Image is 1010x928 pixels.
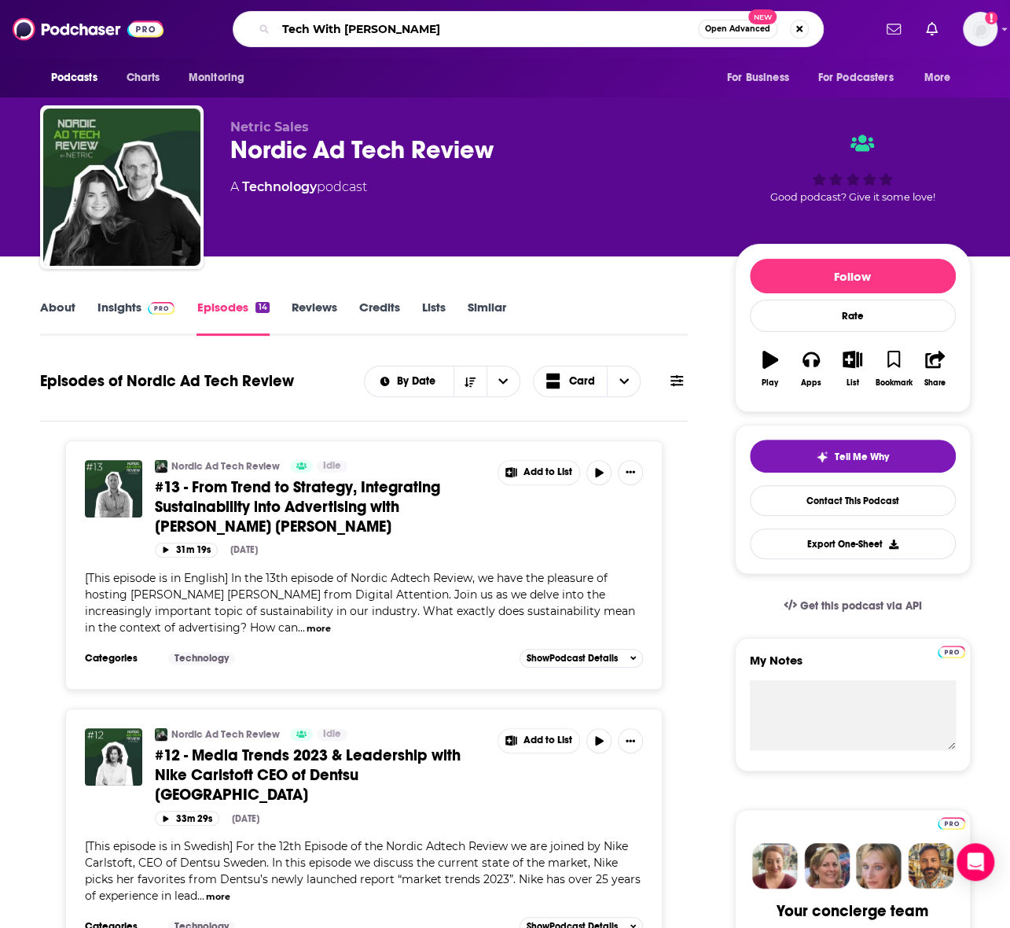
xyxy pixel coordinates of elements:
button: Sort Direction [454,366,487,396]
span: [This episode is in Swedish] For the 12th Episode of the Nordic Adtech Review we are joined by Ni... [85,839,641,903]
img: Podchaser Pro [938,817,965,830]
button: open menu [40,63,118,93]
img: Nordic Ad Tech Review [155,460,167,473]
button: open menu [487,366,520,396]
a: Reviews [292,300,337,336]
span: Idle [323,727,341,742]
img: Podchaser - Follow, Share and Rate Podcasts [13,14,163,44]
div: List [847,378,859,388]
span: Logged in as YiyanWang [963,12,997,46]
a: Similar [468,300,506,336]
a: Get this podcast via API [771,587,935,625]
button: Follow [750,259,956,293]
a: Pro website [938,643,965,658]
div: Bookmark [875,378,912,388]
span: Netric Sales [230,120,309,134]
div: Open Intercom Messenger [957,843,994,881]
a: Nordic Ad Tech Review [171,728,280,741]
button: Export One-Sheet [750,528,956,559]
span: Idle [323,458,341,474]
div: 14 [255,302,269,313]
a: Technology [168,652,235,665]
a: Technology [242,179,317,194]
button: open menu [716,63,809,93]
button: Play [750,341,791,397]
input: Search podcasts, credits, & more... [276,17,698,42]
div: [DATE] [232,813,259,824]
a: Nordic Ad Tech Review [171,460,280,473]
button: 31m 19s [155,543,218,558]
h2: Choose List sort [364,366,520,397]
a: Nordic Ad Tech Review [155,728,167,741]
a: #13 - From Trend to Strategy, Integrating Sustainability into Advertising with [PERSON_NAME] [PER... [155,477,487,536]
div: Apps [801,378,821,388]
button: open menu [913,63,970,93]
div: Rate [750,300,956,332]
span: #13 - From Trend to Strategy, Integrating Sustainability into Advertising with [PERSON_NAME] [PER... [155,477,440,536]
span: Good podcast? Give it some love! [770,191,935,203]
span: Tell Me Why [835,451,889,463]
span: By Date [397,376,441,387]
span: For Business [727,67,789,89]
h3: Categories [85,652,156,665]
span: For Podcasters [818,67,894,89]
button: Show More Button [498,461,580,484]
img: Jon Profile [908,843,953,889]
img: Nordic Ad Tech Review [43,109,200,266]
span: Get this podcast via API [799,599,921,613]
a: Credits [359,300,400,336]
span: New [748,9,777,24]
img: Barbara Profile [804,843,850,889]
span: Podcasts [51,67,97,89]
button: Choose View [533,366,641,397]
div: Share [924,378,946,388]
img: #13 - From Trend to Strategy, Integrating Sustainability into Advertising with Jakob Stald Møllmann [85,460,142,517]
img: User Profile [963,12,997,46]
img: Jules Profile [856,843,902,889]
button: List [832,341,872,397]
h1: Episodes of Nordic Ad Tech Review [40,371,294,391]
button: Bookmark [873,341,914,397]
img: Podchaser Pro [148,302,175,315]
label: My Notes [750,653,956,680]
button: Show More Button [618,460,643,485]
a: Show notifications dropdown [880,16,907,42]
a: About [40,300,75,336]
button: open menu [365,376,454,387]
button: ShowPodcast Details [520,649,644,668]
span: Add to List [523,466,572,478]
div: A podcast [230,178,367,197]
button: Show More Button [618,728,643,753]
button: Share [914,341,955,397]
span: More [924,67,950,89]
button: more [206,890,230,904]
a: InsightsPodchaser Pro [97,300,175,336]
svg: Add a profile image [985,12,997,24]
button: open menu [808,63,916,93]
div: Your concierge team [777,901,928,921]
button: 33m 29s [155,811,219,826]
img: tell me why sparkle [816,451,828,463]
span: #12 - Media Trends 2023 & Leadership with Nike Carlstoft CEO of Dentsu [GEOGRAPHIC_DATA] [155,746,461,805]
button: tell me why sparkleTell Me Why [750,440,956,473]
span: Charts [127,67,160,89]
a: Show notifications dropdown [920,16,944,42]
a: Pro website [938,815,965,830]
a: #12 - Media Trends 2023 & Leadership with Nike Carlstoft CEO of Dentsu [GEOGRAPHIC_DATA] [155,746,487,805]
img: Podchaser Pro [938,646,965,658]
span: [This episode is in English] In the 13th episode of Nordic Adtech Review, we have the pleasure of... [85,571,635,635]
span: ... [197,889,204,903]
button: Open AdvancedNew [698,20,777,39]
img: Sydney Profile [752,843,798,889]
span: Open Advanced [705,25,770,33]
div: Good podcast? Give it some love! [735,120,971,217]
span: Card [568,376,594,387]
span: Add to List [523,735,572,746]
div: [DATE] [230,544,258,555]
button: Show More Button [498,729,580,753]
